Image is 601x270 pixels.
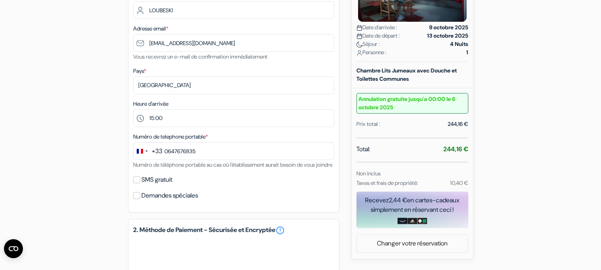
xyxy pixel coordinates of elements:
span: Séjour : [356,40,380,48]
a: error_outline [275,226,285,235]
small: Annulation gratuite jusqu'a 00:00 le 6 octobre 2025 [356,93,468,114]
small: Non inclus [356,170,381,177]
input: 6 12 34 56 78 [133,142,334,160]
img: adidas-card.png [407,218,417,224]
label: SMS gratuit [141,174,172,185]
img: calendar.svg [356,33,362,39]
strong: 9 octobre 2025 [429,23,468,32]
label: Numéro de telephone portable [133,133,208,141]
img: user_icon.svg [356,50,362,56]
span: Total: [356,145,370,154]
label: Demandes spéciales [141,190,198,201]
span: Date de départ : [356,32,400,40]
strong: 13 octobre 2025 [427,32,468,40]
label: Adresse email [133,25,168,33]
small: 10,40 € [450,179,468,186]
strong: 1 [466,48,468,57]
div: Prix total : [356,120,380,128]
img: calendar.svg [356,25,362,31]
strong: 4 Nuits [450,40,468,48]
a: Changer votre réservation [357,236,468,251]
input: Entrer adresse e-mail [133,34,334,52]
strong: 244,16 € [443,145,468,153]
div: +33 [152,146,162,156]
label: Pays [133,67,146,75]
img: moon.svg [356,42,362,48]
img: uber-uber-eats-card.png [417,218,427,224]
img: amazon-card-no-text.png [398,218,407,224]
div: 244,16 € [448,120,468,128]
small: Numéro de téléphone portable au cas où l'établissement aurait besoin de vous joindre [133,161,332,168]
span: 2,44 € [389,196,407,204]
span: Personne : [356,48,386,57]
small: Vous recevrez un e-mail de confirmation immédiatement [133,53,268,60]
button: Change country, selected France (+33) [134,143,162,160]
input: Entrer le nom de famille [133,1,334,19]
small: Taxes et frais de propriété: [356,179,418,186]
label: Heure d'arrivée [133,100,168,108]
button: Ouvrir le widget CMP [4,239,23,258]
h5: 2. Méthode de Paiement - Sécurisée et Encryptée [133,226,334,235]
div: Recevez en cartes-cadeaux simplement en réservant ceci ! [356,196,468,215]
span: Date d'arrivée : [356,23,397,32]
b: Chambre Lits Jumeaux avec Douche et Toilettes Communes [356,67,457,82]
